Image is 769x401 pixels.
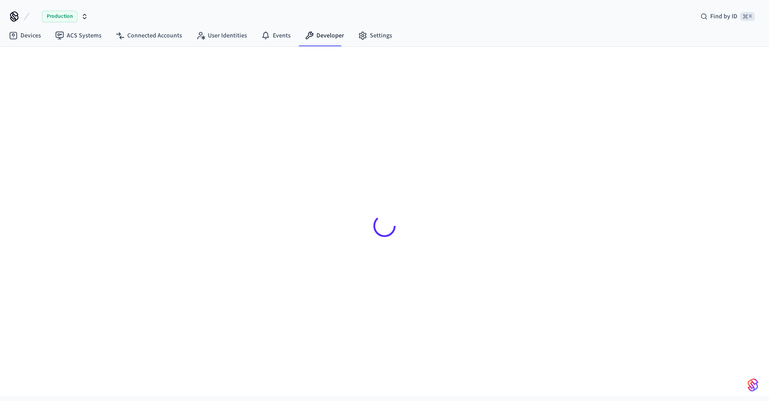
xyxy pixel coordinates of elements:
[351,28,399,44] a: Settings
[189,28,254,44] a: User Identities
[748,378,758,392] img: SeamLogoGradient.69752ec5.svg
[710,12,737,21] span: Find by ID
[109,28,189,44] a: Connected Accounts
[298,28,351,44] a: Developer
[42,11,77,22] span: Production
[254,28,298,44] a: Events
[693,8,762,25] div: Find by ID⌘ K
[740,12,755,21] span: ⌘ K
[48,28,109,44] a: ACS Systems
[2,28,48,44] a: Devices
